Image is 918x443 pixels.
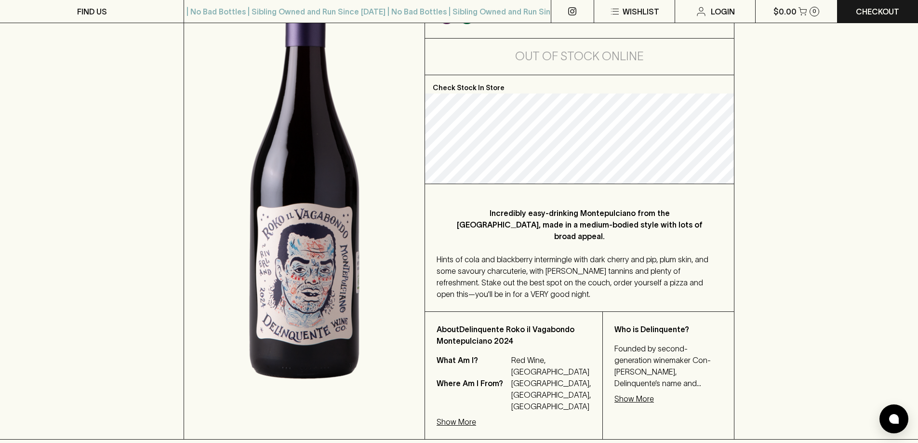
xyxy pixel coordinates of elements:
[511,377,591,412] p: [GEOGRAPHIC_DATA], [GEOGRAPHIC_DATA], [GEOGRAPHIC_DATA]
[437,354,509,377] p: What Am I?
[856,6,899,17] p: Checkout
[614,325,689,334] b: Who is Delinquente?
[437,416,476,428] p: Show More
[425,75,734,94] p: Check Stock In Store
[773,6,797,17] p: $0.00
[515,49,644,64] h5: Out of Stock Online
[456,207,703,242] p: Incredibly easy-drinking Montepulciano from the [GEOGRAPHIC_DATA], made in a medium-bodied style ...
[437,323,591,347] p: About Delinquente Roko il Vagabondo Montepulciano 2024
[711,6,735,17] p: Login
[889,414,899,424] img: bubble-icon
[77,6,107,17] p: FIND US
[511,354,591,377] p: Red Wine, [GEOGRAPHIC_DATA]
[614,393,654,404] p: Show More
[812,9,816,14] p: 0
[437,255,708,298] span: Hints of cola and blackberry intermingle with dark cherry and pip, plum skin, and some savoury ch...
[437,377,509,412] p: Where Am I From?
[623,6,659,17] p: Wishlist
